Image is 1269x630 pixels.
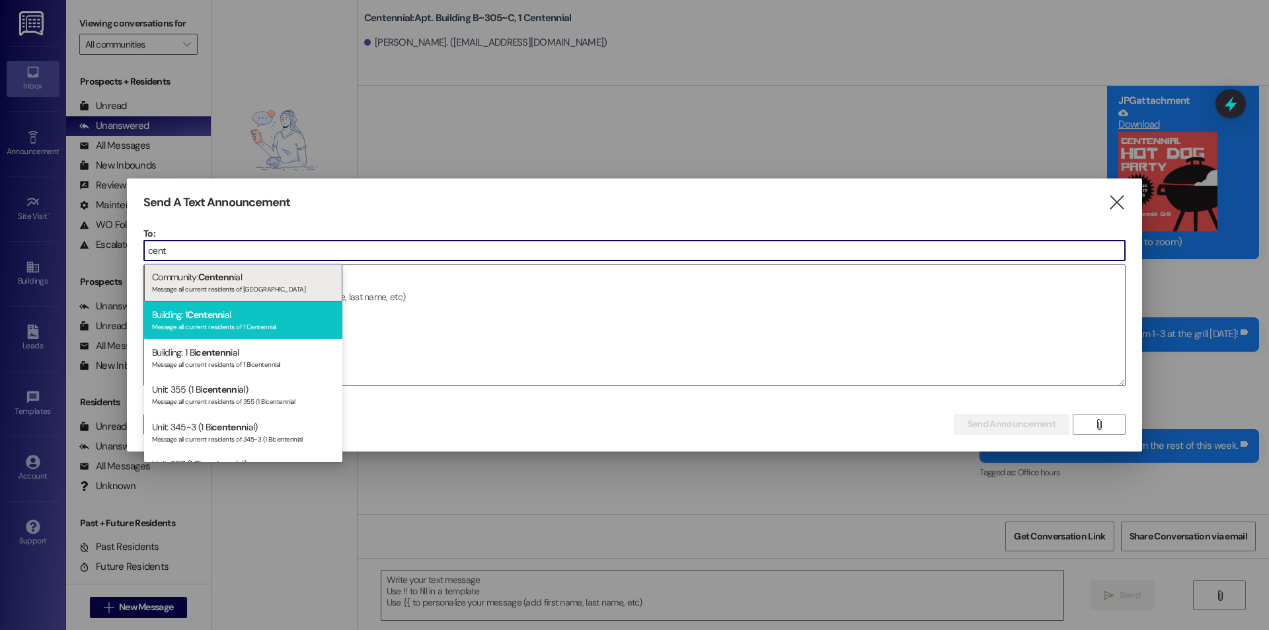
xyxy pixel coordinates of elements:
p: To: [143,227,1126,240]
h3: Send A Text Announcement [143,195,290,210]
div: Unit: 357 (1 Bi ial) [144,451,342,489]
span: centenn [201,458,236,470]
span: Centenn [187,309,223,321]
div: Message all current residents of [GEOGRAPHIC_DATA] [152,282,334,294]
div: Community: ial [144,264,342,301]
div: Message all current residents of 1 Centennial [152,320,334,331]
div: Message all current residents of 1 Bicentennial [152,358,334,369]
div: Building: 1 Bi ial [144,339,342,377]
div: Message all current residents of 355 (1 Bicentennial [152,395,334,406]
span: centenn [196,346,231,358]
div: Message all current residents of 345~3 (1 Bicentennial [152,432,334,444]
span: Centenn [198,271,234,283]
i:  [1108,196,1126,210]
button: Send Announcement [954,414,1069,435]
span: centenn [202,383,237,395]
i:  [1094,419,1104,430]
div: Building: 1 ial [144,301,342,339]
div: Unit: 355 (1 Bi ial) [144,376,342,414]
span: centenn [211,421,247,433]
input: Type to select the units, buildings, or communities you want to message. (e.g. 'Unit 1A', 'Buildi... [144,241,1125,260]
div: Unit: 345~3 (1 Bi ial) [144,414,342,452]
label: Select announcement type (optional) [143,393,298,413]
span: Send Announcement [968,417,1056,431]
